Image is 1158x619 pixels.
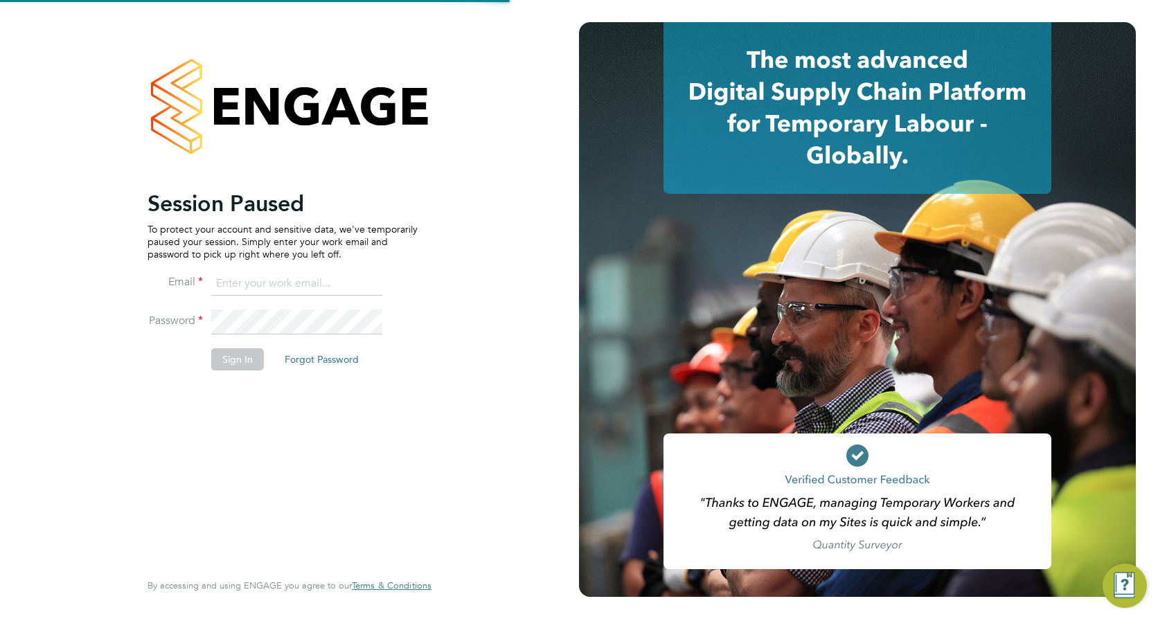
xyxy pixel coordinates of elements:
button: Sign In [211,348,264,370]
button: Engage Resource Center [1103,564,1147,608]
h2: Session Paused [148,190,418,217]
a: Terms & Conditions [352,580,431,591]
input: Enter your work email... [211,271,382,296]
label: Email [148,275,203,289]
p: To protect your account and sensitive data, we've temporarily paused your session. Simply enter y... [148,223,418,261]
label: Password [148,314,203,328]
button: Forgot Password [274,348,370,370]
span: By accessing and using ENGAGE you agree to our [148,580,431,591]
